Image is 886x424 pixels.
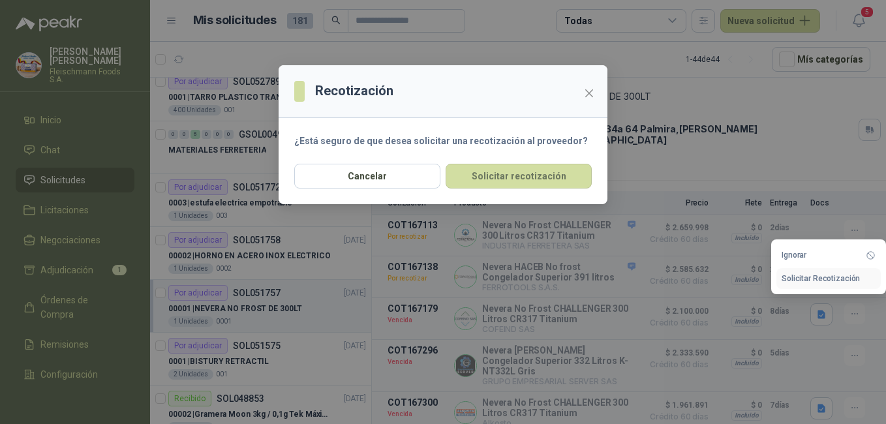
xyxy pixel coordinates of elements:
[446,164,592,189] button: Solicitar recotización
[294,164,440,189] button: Cancelar
[584,88,594,98] span: close
[294,136,588,146] strong: ¿Está seguro de que desea solicitar una recotización al proveedor?
[315,81,393,101] h3: Recotización
[579,83,600,104] button: Close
